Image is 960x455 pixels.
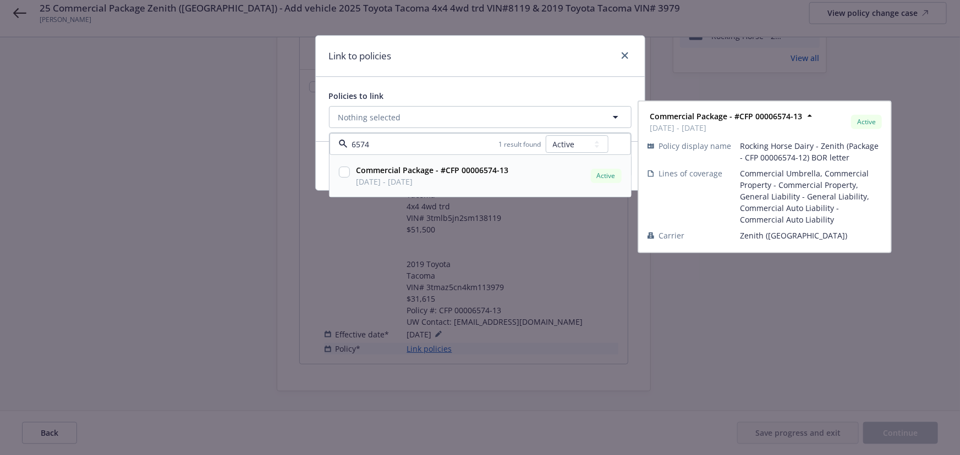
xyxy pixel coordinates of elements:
a: close [618,49,632,62]
span: [DATE] - [DATE] [650,122,802,134]
span: Active [855,117,877,127]
span: 1 result found [499,140,541,149]
span: Carrier [659,230,684,241]
span: Active [595,171,617,181]
span: Rocking Horse Dairy - Zenith (Package - CFP 00006574-12) BOR letter [740,140,882,163]
button: Nothing selected [329,106,632,128]
span: Policy display name [659,140,731,152]
span: Lines of coverage [659,168,722,179]
span: Policies to link [329,91,384,101]
span: [DATE] - [DATE] [356,176,509,188]
span: Nothing selected [338,112,401,123]
input: Filter by keyword [348,138,499,150]
strong: Commercial Package - #CFP 00006574-13 [650,111,802,121]
span: Zenith ([GEOGRAPHIC_DATA]) [740,230,882,241]
h1: Link to policies [329,49,392,63]
span: Commercial Umbrella, Commercial Property - Commercial Property, General Liability - General Liabi... [740,168,882,225]
strong: Commercial Package - #CFP 00006574-13 [356,165,509,176]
